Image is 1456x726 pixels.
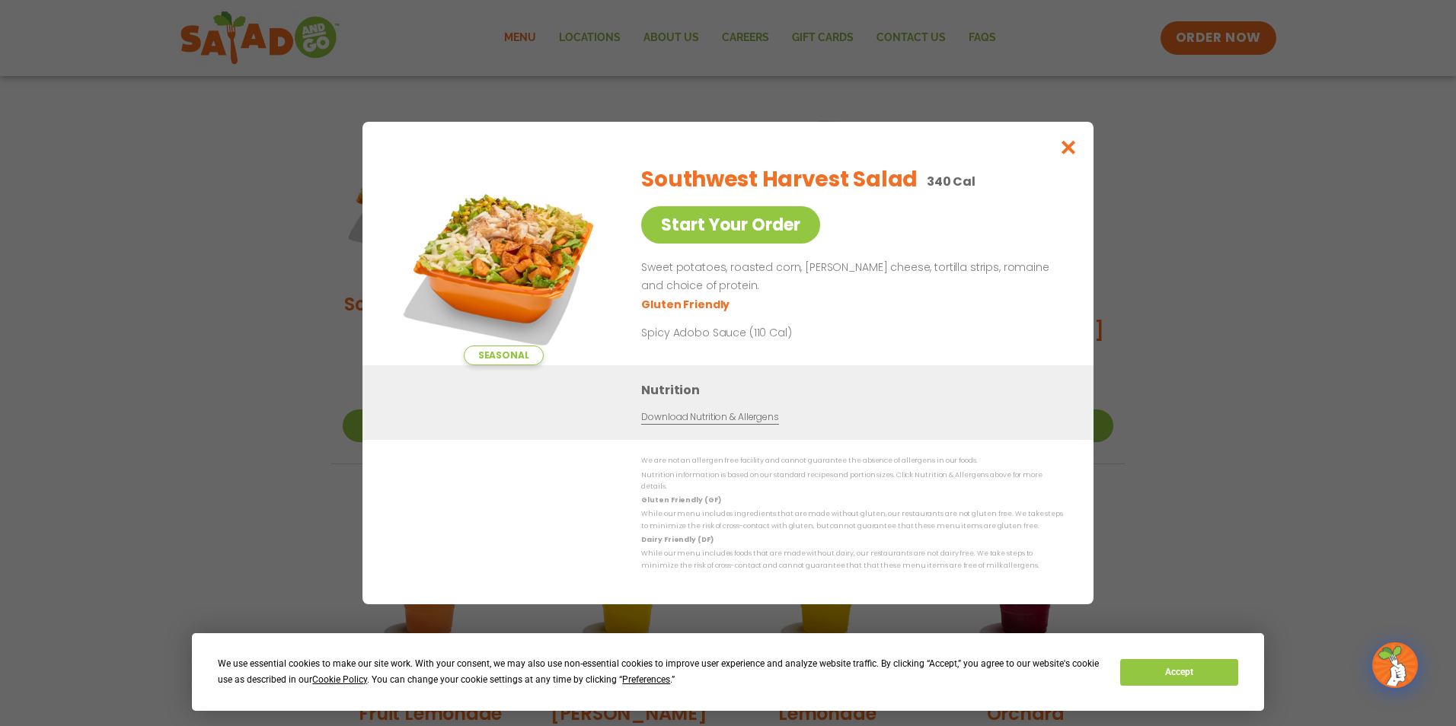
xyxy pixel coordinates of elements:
h3: Nutrition [641,381,1071,400]
p: Spicy Adobo Sauce (110 Cal) [641,325,923,341]
div: We use essential cookies to make our site work. With your consent, we may also use non-essential ... [218,656,1102,688]
p: While our menu includes ingredients that are made without gluten, our restaurants are not gluten ... [641,508,1063,532]
strong: Dairy Friendly (DF) [641,535,713,544]
img: Featured product photo for Southwest Harvest Salad [397,152,610,365]
button: Close modal [1044,122,1094,173]
button: Accept [1120,659,1237,686]
a: Download Nutrition & Allergens [641,410,778,425]
strong: Gluten Friendly (GF) [641,495,720,505]
span: Preferences [622,674,670,685]
div: Cookie Consent Prompt [192,633,1264,711]
p: Sweet potatoes, roasted corn, [PERSON_NAME] cheese, tortilla strips, romaine and choice of protein. [641,259,1057,295]
p: 340 Cal [927,172,975,191]
p: While our menu includes foods that are made without dairy, our restaurants are not dairy free. We... [641,548,1063,572]
a: Start Your Order [641,206,820,244]
li: Gluten Friendly [641,297,732,313]
h2: Southwest Harvest Salad [641,164,918,196]
p: Nutrition information is based on our standard recipes and portion sizes. Click Nutrition & Aller... [641,470,1063,493]
span: Cookie Policy [312,674,367,685]
img: wpChatIcon [1374,644,1416,686]
p: We are not an allergen free facility and cannot guarantee the absence of allergens in our foods. [641,455,1063,466]
span: Seasonal [464,345,544,365]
